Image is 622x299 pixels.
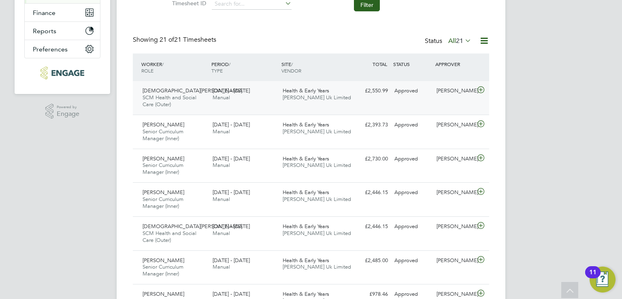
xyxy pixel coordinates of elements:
span: Powered by [57,104,79,111]
span: [DATE] - [DATE] [213,87,250,94]
span: Manual [213,230,230,237]
span: / [229,61,230,67]
span: [DEMOGRAPHIC_DATA][PERSON_NAME] [143,87,242,94]
span: Senior Curriculum Manager (Inner) [143,128,183,142]
button: Open Resource Center, 11 new notifications [590,267,616,293]
span: [PERSON_NAME] Uk Limited [283,128,351,135]
button: Preferences [25,40,100,58]
div: Showing [133,36,218,44]
div: WORKER [139,57,209,78]
label: All [448,37,471,45]
span: [DATE] - [DATE] [213,223,250,230]
span: [PERSON_NAME] Uk Limited [283,263,351,270]
span: [DATE] - [DATE] [213,189,250,196]
span: Health & Early Years [283,121,329,128]
span: [DATE] - [DATE] [213,155,250,162]
span: [PERSON_NAME] Uk Limited [283,196,351,203]
span: 21 Timesheets [160,36,216,44]
a: Go to home page [24,66,100,79]
span: Engage [57,111,79,117]
span: Health & Early Years [283,290,329,297]
span: [PERSON_NAME] Uk Limited [283,162,351,169]
span: Senior Curriculum Manager (Inner) [143,196,183,209]
div: £2,485.00 [349,254,391,267]
div: £2,550.99 [349,84,391,98]
span: Manual [213,263,230,270]
div: SITE [279,57,349,78]
span: 21 [456,37,463,45]
span: [PERSON_NAME] [143,290,184,297]
div: Approved [391,118,433,132]
span: Health & Early Years [283,257,329,264]
div: Approved [391,152,433,166]
span: TOTAL [373,61,387,67]
div: PERIOD [209,57,279,78]
span: [PERSON_NAME] [143,189,184,196]
div: £2,393.73 [349,118,391,132]
div: [PERSON_NAME] [433,84,475,98]
div: STATUS [391,57,433,71]
span: Health & Early Years [283,189,329,196]
span: [DATE] - [DATE] [213,257,250,264]
span: TYPE [211,67,223,74]
span: [DATE] - [DATE] [213,290,250,297]
span: Manual [213,162,230,169]
span: Senior Curriculum Manager (Inner) [143,162,183,175]
span: [PERSON_NAME] [143,121,184,128]
div: [PERSON_NAME] [433,152,475,166]
span: Health & Early Years [283,87,329,94]
div: Approved [391,254,433,267]
div: 11 [589,272,596,283]
span: / [162,61,164,67]
span: / [291,61,293,67]
span: VENDOR [281,67,301,74]
div: £2,730.00 [349,152,391,166]
span: SCM Health and Social Care (Outer) [143,94,196,108]
span: 21 of [160,36,174,44]
div: [PERSON_NAME] [433,220,475,233]
span: [DATE] - [DATE] [213,121,250,128]
div: Status [425,36,473,47]
span: SCM Health and Social Care (Outer) [143,230,196,243]
div: Approved [391,186,433,199]
span: Manual [213,128,230,135]
div: Approved [391,220,433,233]
img: morganhunt-logo-retina.png [40,66,84,79]
div: £2,446.15 [349,220,391,233]
span: [DEMOGRAPHIC_DATA][PERSON_NAME] [143,223,242,230]
span: [PERSON_NAME] [143,155,184,162]
span: [PERSON_NAME] Uk Limited [283,94,351,101]
span: Reports [33,27,56,35]
button: Finance [25,4,100,21]
span: Manual [213,94,230,101]
button: Reports [25,22,100,40]
div: [PERSON_NAME] [433,186,475,199]
div: [PERSON_NAME] [433,254,475,267]
span: Senior Curriculum Manager (Inner) [143,263,183,277]
span: [PERSON_NAME] Uk Limited [283,230,351,237]
div: [PERSON_NAME] [433,118,475,132]
span: Manual [213,196,230,203]
a: Powered byEngage [45,104,80,119]
span: ROLE [141,67,153,74]
div: Approved [391,84,433,98]
div: £2,446.15 [349,186,391,199]
span: Preferences [33,45,68,53]
span: Health & Early Years [283,223,329,230]
span: Health & Early Years [283,155,329,162]
span: [PERSON_NAME] [143,257,184,264]
span: Finance [33,9,55,17]
div: APPROVER [433,57,475,71]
